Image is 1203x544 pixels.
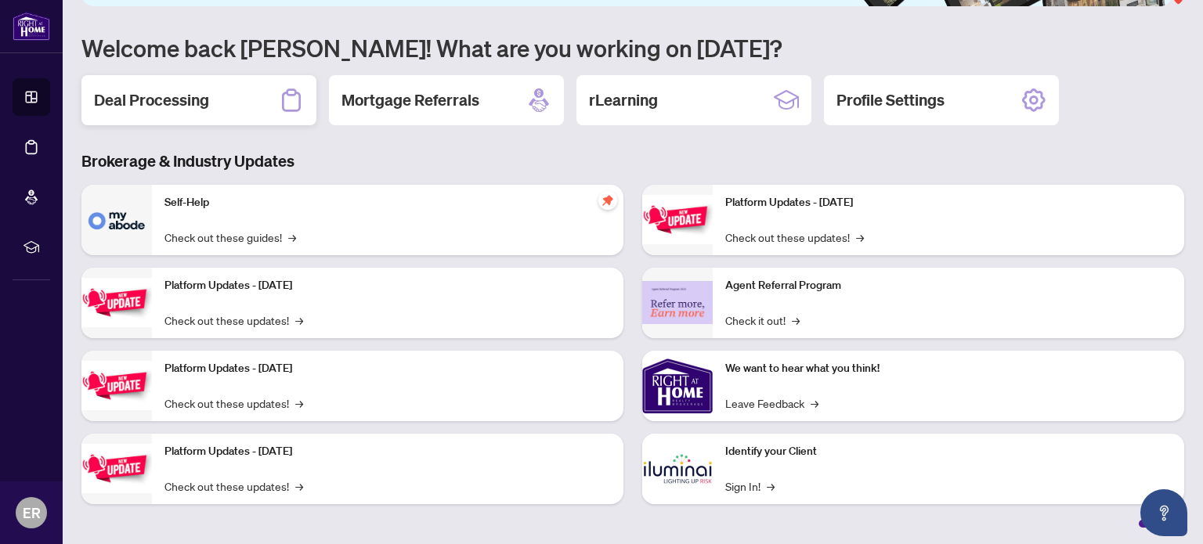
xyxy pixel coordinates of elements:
[725,277,1172,294] p: Agent Referral Program
[725,477,775,495] a: Sign In!→
[81,361,152,410] img: Platform Updates - July 21, 2025
[164,194,611,211] p: Self-Help
[792,312,800,329] span: →
[642,434,713,504] img: Identify your Client
[341,89,479,111] h2: Mortgage Referrals
[295,394,303,412] span: →
[642,351,713,421] img: We want to hear what you think!
[725,312,800,329] a: Check it out!→
[23,502,41,524] span: ER
[164,312,303,329] a: Check out these updates!→
[811,394,818,412] span: →
[856,229,864,246] span: →
[295,477,303,495] span: →
[725,229,864,246] a: Check out these updates!→
[598,191,617,210] span: pushpin
[725,394,818,412] a: Leave Feedback→
[836,89,945,111] h2: Profile Settings
[642,281,713,324] img: Agent Referral Program
[589,89,658,111] h2: rLearning
[81,444,152,493] img: Platform Updates - July 8, 2025
[164,477,303,495] a: Check out these updates!→
[642,195,713,244] img: Platform Updates - June 23, 2025
[94,89,209,111] h2: Deal Processing
[81,185,152,255] img: Self-Help
[288,229,296,246] span: →
[164,360,611,377] p: Platform Updates - [DATE]
[164,443,611,460] p: Platform Updates - [DATE]
[295,312,303,329] span: →
[81,278,152,327] img: Platform Updates - September 16, 2025
[164,229,296,246] a: Check out these guides!→
[164,394,303,412] a: Check out these updates!→
[725,360,1172,377] p: We want to hear what you think!
[725,194,1172,211] p: Platform Updates - [DATE]
[1140,489,1187,536] button: Open asap
[767,477,775,495] span: →
[13,12,50,41] img: logo
[81,150,1184,172] h3: Brokerage & Industry Updates
[81,33,1184,63] h1: Welcome back [PERSON_NAME]! What are you working on [DATE]?
[725,443,1172,460] p: Identify your Client
[164,277,611,294] p: Platform Updates - [DATE]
